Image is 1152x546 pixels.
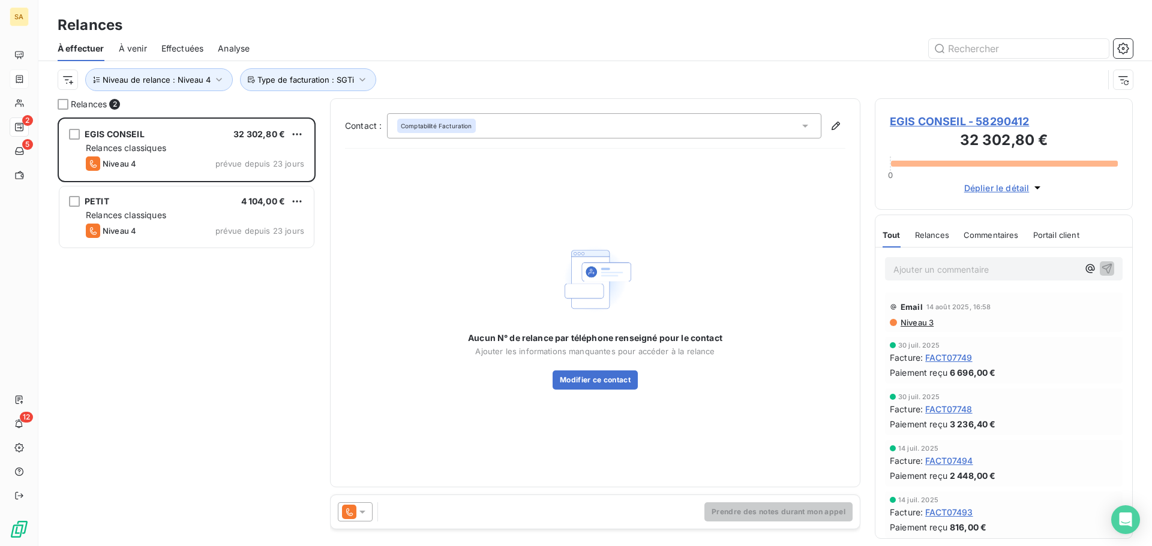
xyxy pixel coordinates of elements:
button: Modifier ce contact [553,370,638,390]
span: 14 juil. 2025 [898,496,938,503]
span: 2 [22,115,33,126]
span: Effectuées [161,43,204,55]
span: Relances classiques [86,210,166,220]
span: Tout [883,230,901,240]
span: 14 juil. 2025 [898,445,938,452]
span: 2 [109,99,120,110]
span: Ajouter les informations manquantes pour accéder à la relance [475,346,715,356]
div: grid [58,117,316,546]
span: FACT07748 [925,403,972,415]
h3: 32 302,80 € [890,129,1118,153]
span: 14 août 2025, 16:58 [926,303,991,310]
img: Logo LeanPay [10,520,29,539]
span: Aucun N° de relance par téléphone renseigné pour le contact [468,332,722,344]
span: FACT07749 [925,351,972,364]
div: SA [10,7,29,26]
button: Prendre des notes durant mon appel [704,502,853,521]
span: 32 302,80 € [233,129,285,139]
span: 0 [888,170,893,180]
span: 30 juil. 2025 [898,393,940,400]
span: Relances [71,98,107,110]
span: Type de facturation : SGTi [257,75,354,85]
button: Déplier le détail [961,181,1048,195]
button: Type de facturation : SGTi [240,68,376,91]
span: FACT07493 [925,506,973,518]
span: prévue depuis 23 jours [215,226,304,236]
span: 12 [20,412,33,423]
span: Paiement reçu [890,521,947,533]
span: Déplier le détail [964,182,1030,194]
img: Empty state [557,241,634,318]
button: Niveau de relance : Niveau 4 [85,68,233,91]
span: Niveau de relance : Niveau 4 [103,75,211,85]
span: 5 [22,139,33,150]
span: Relances classiques [86,143,166,153]
span: Facture : [890,454,923,467]
span: 816,00 € [950,521,986,533]
span: Paiement reçu [890,469,947,482]
span: Paiement reçu [890,418,947,430]
span: Commentaires [964,230,1019,240]
span: 30 juil. 2025 [898,342,940,349]
span: Paiement reçu [890,366,947,379]
span: Niveau 3 [899,318,934,327]
span: Facture : [890,506,923,518]
span: 3 236,40 € [950,418,996,430]
span: Facture : [890,351,923,364]
span: Niveau 4 [103,226,136,236]
span: prévue depuis 23 jours [215,159,304,168]
label: Contact : [345,120,387,132]
span: 2 448,00 € [950,469,996,482]
span: EGIS CONSEIL - 58290412 [890,113,1118,129]
span: Comptabilité Facturation [401,122,472,130]
span: À effectuer [58,43,104,55]
span: Relances [915,230,949,240]
span: Facture : [890,403,923,415]
input: Rechercher [929,39,1109,58]
span: 4 104,00 € [241,196,286,206]
div: Open Intercom Messenger [1111,505,1140,534]
span: 6 696,00 € [950,366,996,379]
span: Email [901,302,923,312]
span: À venir [119,43,147,55]
span: Niveau 4 [103,159,136,168]
span: PETIT [85,196,109,206]
h3: Relances [58,14,122,36]
span: FACT07494 [925,454,973,467]
span: EGIS CONSEIL [85,129,145,139]
span: Analyse [218,43,250,55]
span: Portail client [1033,230,1079,240]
